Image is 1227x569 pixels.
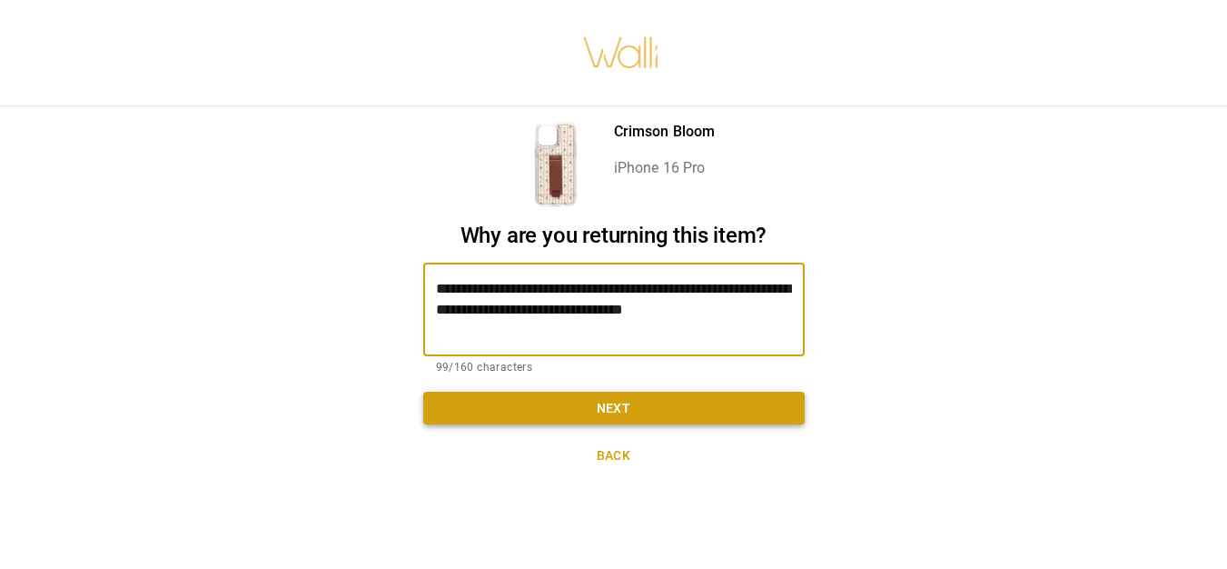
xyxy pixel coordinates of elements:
p: 99/160 characters [436,359,792,377]
button: Back [423,439,805,473]
img: walli-inc.myshopify.com [582,14,660,92]
button: Next [423,392,805,425]
p: iPhone 16 Pro [614,157,716,179]
p: Crimson Bloom [614,121,716,143]
h2: Why are you returning this item? [423,223,805,249]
